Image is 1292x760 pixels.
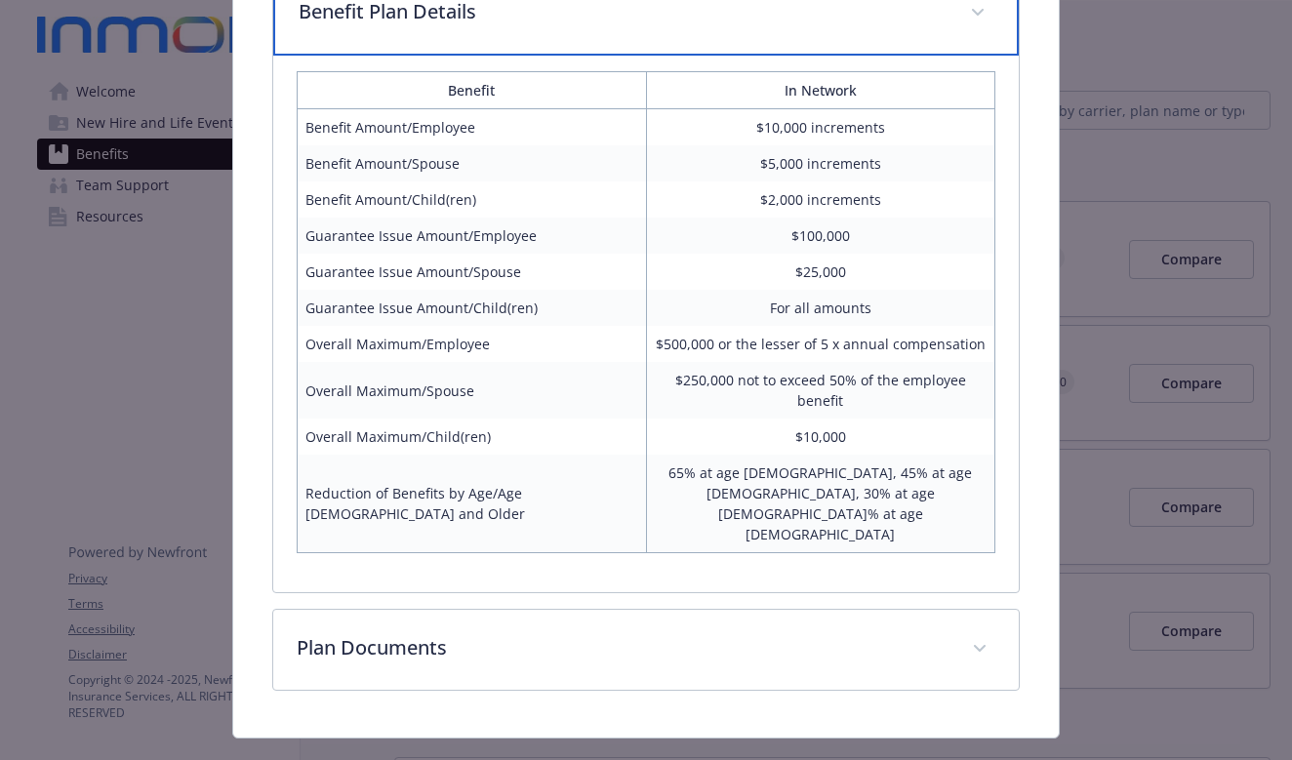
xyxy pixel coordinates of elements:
td: $10,000 increments [646,109,994,146]
th: Benefit [298,72,646,109]
td: $250,000 not to exceed 50% of the employee benefit [646,362,994,419]
th: In Network [646,72,994,109]
div: Benefit Plan Details [273,56,1018,592]
td: For all amounts [646,290,994,326]
td: Benefit Amount/Employee [298,109,646,146]
td: $2,000 increments [646,181,994,218]
td: Guarantee Issue Amount/Employee [298,218,646,254]
td: Overall Maximum/Employee [298,326,646,362]
td: Guarantee Issue Amount/Spouse [298,254,646,290]
div: Plan Documents [273,610,1018,690]
td: Overall Maximum/Child(ren) [298,419,646,455]
td: $100,000 [646,218,994,254]
td: $500,000 or the lesser of 5 x annual compensation [646,326,994,362]
td: Reduction of Benefits by Age/Age [DEMOGRAPHIC_DATA] and Older [298,455,646,553]
p: Plan Documents [297,633,948,662]
td: Overall Maximum/Spouse [298,362,646,419]
td: Benefit Amount/Child(ren) [298,181,646,218]
td: 65% at age [DEMOGRAPHIC_DATA], 45% at age [DEMOGRAPHIC_DATA], 30% at age [DEMOGRAPHIC_DATA]% at a... [646,455,994,553]
td: $5,000 increments [646,145,994,181]
td: Guarantee Issue Amount/Child(ren) [298,290,646,326]
td: $25,000 [646,254,994,290]
td: $10,000 [646,419,994,455]
td: Benefit Amount/Spouse [298,145,646,181]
